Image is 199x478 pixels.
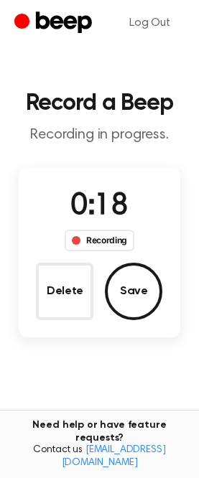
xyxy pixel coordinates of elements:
h1: Record a Beep [11,92,188,115]
div: Recording [65,230,134,251]
span: Contact us [9,444,190,469]
a: Beep [14,9,96,37]
p: Recording in progress. [11,126,188,144]
button: Delete Audio Record [36,263,93,320]
a: [EMAIL_ADDRESS][DOMAIN_NAME] [62,445,166,468]
button: Save Audio Record [105,263,162,320]
a: Log Out [115,6,185,40]
span: 0:18 [70,192,128,222]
